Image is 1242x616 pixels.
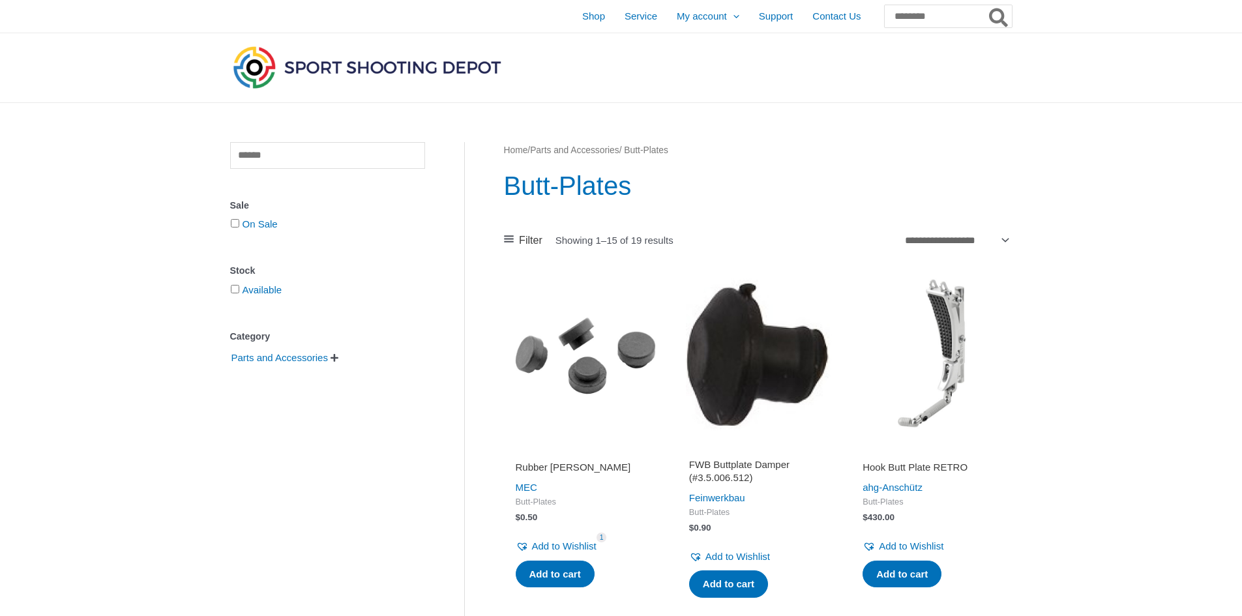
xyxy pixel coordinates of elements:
a: On Sale [243,218,278,229]
span: Filter [519,231,542,250]
nav: Breadcrumb [504,142,1012,159]
span: Add to Wishlist [879,540,943,551]
span: $ [689,523,694,533]
h2: Hook Butt Plate RETRO [863,461,999,474]
a: ahg-Anschütz [863,482,923,493]
a: Rubber [PERSON_NAME] [516,461,653,478]
h2: Rubber [PERSON_NAME] [516,461,653,474]
a: Available [243,284,282,295]
a: MEC [516,482,537,493]
a: Parts and Accessories [530,145,619,155]
a: Parts and Accessories [230,351,329,362]
bdi: 0.50 [516,512,538,522]
select: Shop order [900,230,1012,250]
span: Butt-Plates [516,497,653,508]
iframe: Customer reviews powered by Trustpilot [689,443,826,458]
a: Hook Butt Plate RETRO [863,461,999,478]
a: FWB Buttplate Damper (#3.5.006.512) [689,458,826,489]
img: Hook Butt Plate RETRO [851,274,1011,435]
span: Add to Wishlist [705,551,770,562]
iframe: Customer reviews powered by Trustpilot [516,443,653,458]
input: On Sale [231,219,239,227]
bdi: 0.90 [689,523,711,533]
span: $ [516,512,521,522]
input: Available [231,285,239,293]
div: Sale [230,196,425,215]
a: Add to cart: “Hook Butt Plate RETRO” [863,561,941,588]
h1: Butt-Plates [504,168,1012,204]
a: Add to Wishlist [516,537,597,555]
span: Parts and Accessories [230,347,329,369]
a: Add to Wishlist [689,548,770,566]
img: FWB Buttplate Damper (#3.5.006.512) [677,274,838,435]
span:  [331,353,338,362]
div: Category [230,327,425,346]
p: Showing 1–15 of 19 results [555,235,673,245]
bdi: 430.00 [863,512,895,522]
a: Feinwerkbau [689,492,745,503]
img: Sport Shooting Depot [230,43,504,91]
iframe: Customer reviews powered by Trustpilot [863,443,999,458]
h2: FWB Buttplate Damper (#3.5.006.512) [689,458,826,484]
a: Filter [504,231,542,250]
span: Butt-Plates [863,497,999,508]
span: $ [863,512,868,522]
button: Search [986,5,1012,27]
a: Add to cart: “FWB Buttplate Damper (#3.5.006.512)” [689,570,768,598]
a: Add to Wishlist [863,537,943,555]
span: Add to Wishlist [532,540,597,551]
span: 1 [597,533,607,542]
div: Stock [230,261,425,280]
span: Butt-Plates [689,507,826,518]
img: Rubber knop [504,274,664,435]
a: Add to cart: “Rubber knop” [516,561,595,588]
a: Home [504,145,528,155]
